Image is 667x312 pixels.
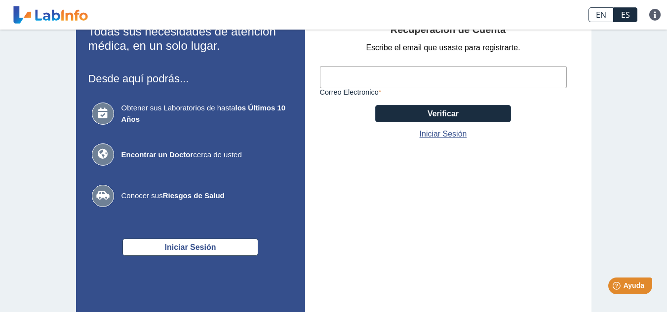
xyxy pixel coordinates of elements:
[88,25,293,53] h2: Todas sus necesidades de atención médica, en un solo lugar.
[121,103,289,125] span: Obtener sus Laboratorios de hasta
[121,149,289,161] span: cerca de usted
[420,128,467,140] a: Iniciar Sesión
[589,7,614,22] a: EN
[614,7,637,22] a: ES
[366,42,520,54] span: Escribe el email que usaste para registrarte.
[88,72,293,85] h3: Desde aquí podrás...
[320,24,577,36] h4: Recuperación de Cuenta
[121,104,286,123] b: los Últimos 10 Años
[163,191,225,200] b: Riesgos de Salud
[579,274,656,301] iframe: Help widget launcher
[121,190,289,202] span: Conocer sus
[121,150,194,159] b: Encontrar un Doctor
[375,105,511,122] button: Verificar
[320,88,567,96] label: Correo Electronico
[122,239,258,256] button: Iniciar Sesión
